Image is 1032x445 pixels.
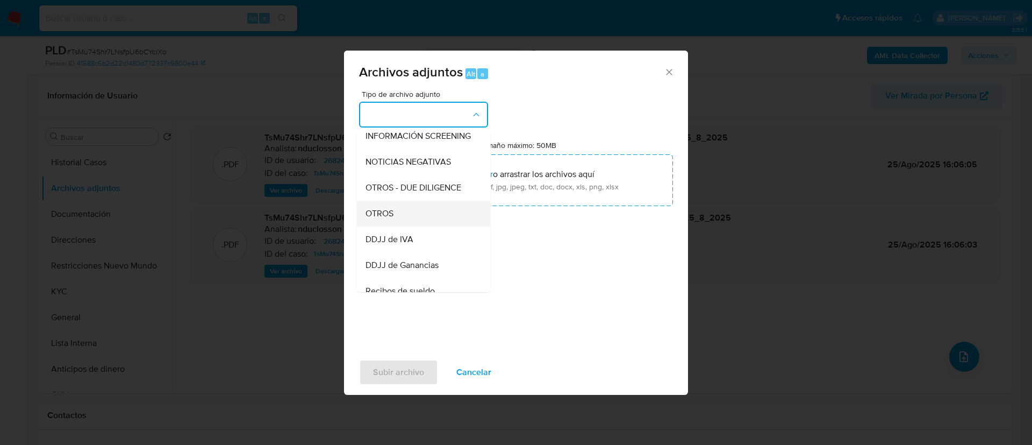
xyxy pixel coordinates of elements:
span: NOTICIAS NEGATIVAS [365,157,451,167]
button: Cancelar [442,359,505,385]
span: INFORMACIÓN SCREENING [365,131,471,142]
span: Cancelar [456,361,491,384]
span: DDJJ de Ganancias [365,260,439,271]
span: a [481,69,484,79]
span: Alt [467,69,475,79]
span: Tipo de archivo adjunto [362,90,491,98]
label: Tamaño máximo: 50MB [479,140,556,150]
span: Recibos de sueldo [365,286,435,296]
button: Cerrar [664,67,673,76]
span: OTROS [365,208,393,219]
span: OTROS - DUE DILIGENCE [365,182,461,193]
span: Archivos adjuntos [359,62,463,81]
span: DDJJ de IVA [365,234,413,245]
